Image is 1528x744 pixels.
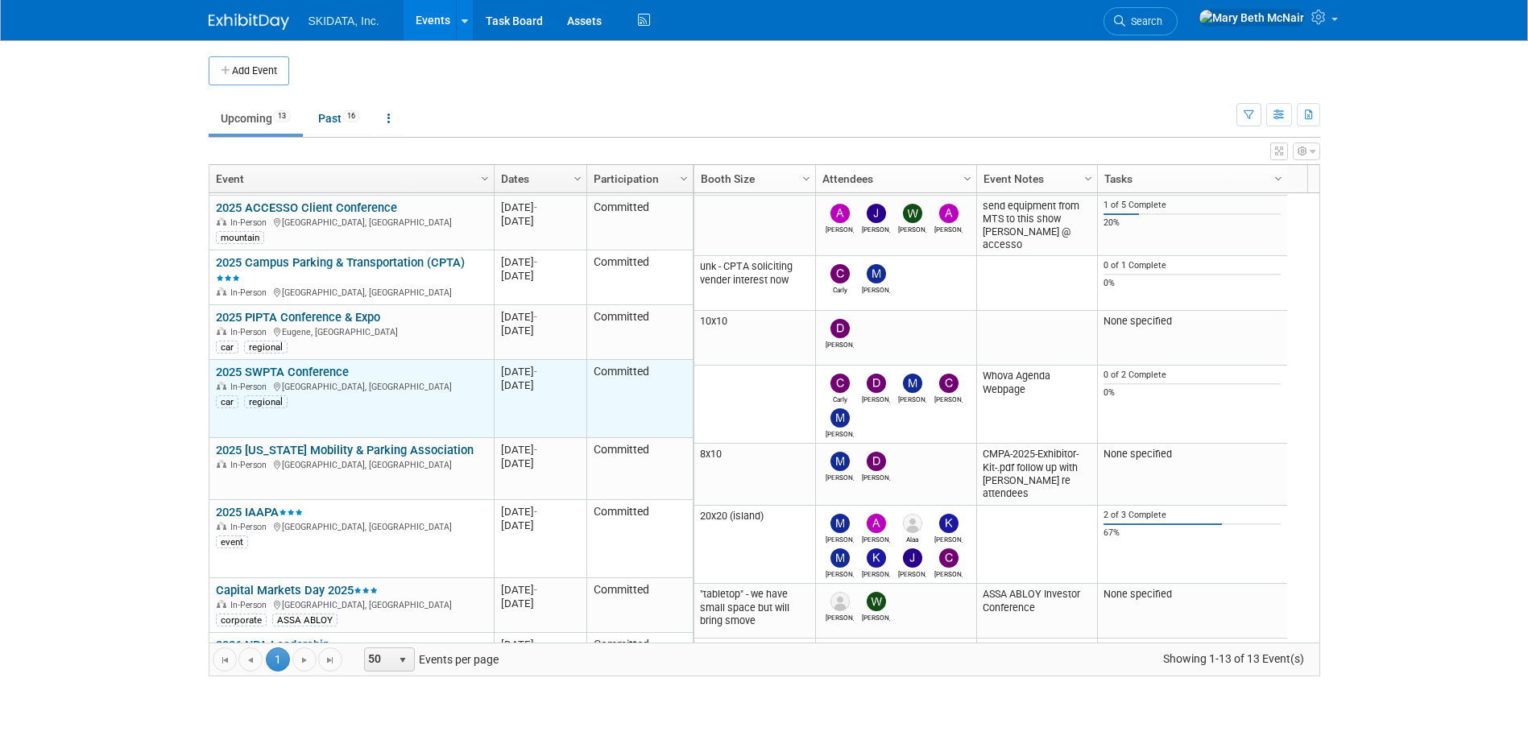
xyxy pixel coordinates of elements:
[217,460,226,468] img: In-Person Event
[701,165,805,192] a: Booth Size
[534,444,537,456] span: -
[934,568,963,578] div: Christopher Archer
[903,204,922,223] img: Wesley Martin
[501,269,579,283] div: [DATE]
[273,110,291,122] span: 13
[534,584,537,596] span: -
[216,583,378,597] a: Capital Markets Day 2025
[213,647,237,672] a: Go to the first page
[343,647,515,672] span: Events per page
[501,597,579,610] div: [DATE]
[976,366,1097,444] td: Whova Agenda Webpage
[476,165,494,189] a: Column Settings
[1104,217,1281,229] div: 20%
[230,217,271,228] span: In-Person
[244,395,288,408] div: regional
[830,319,850,338] img: Damon Kessler
[244,654,257,667] span: Go to the previous page
[826,283,854,294] div: Carly Jansen
[292,647,317,672] a: Go to the next page
[898,568,926,578] div: John Keefe
[586,305,693,360] td: Committed
[586,633,693,688] td: Committed
[826,611,854,622] div: Dave Luken
[308,14,379,27] span: SKIDATA, Inc.
[830,264,850,283] img: Carly Jansen
[230,382,271,392] span: In-Person
[694,584,815,639] td: "tabletop" - we have small space but will bring smove
[501,638,579,651] div: [DATE]
[976,584,1097,639] td: ASSA ABLOY Investor Conference
[586,250,693,305] td: Committed
[216,341,238,353] div: car
[266,647,290,672] span: 1
[830,374,850,393] img: Carly Jansen
[934,393,963,403] div: Christopher Archer
[830,204,850,223] img: Andy Shenberger
[365,648,392,671] span: 50
[478,172,491,185] span: Column Settings
[939,374,959,393] img: Christopher Archer
[534,366,537,378] span: -
[800,172,813,185] span: Column Settings
[216,457,487,471] div: [GEOGRAPHIC_DATA], [GEOGRAPHIC_DATA]
[826,568,854,578] div: Malloy Pohrer
[826,338,854,349] div: Damon Kessler
[501,457,579,470] div: [DATE]
[867,452,886,471] img: Damon Kessler
[826,428,854,438] div: Michael Ball
[501,310,579,324] div: [DATE]
[230,522,271,532] span: In-Person
[586,578,693,633] td: Committed
[586,196,693,250] td: Committed
[830,548,850,568] img: Malloy Pohrer
[216,519,487,533] div: [GEOGRAPHIC_DATA], [GEOGRAPHIC_DATA]
[862,471,890,482] div: Damon Kessler
[959,165,976,189] a: Column Settings
[569,165,586,189] a: Column Settings
[903,374,922,393] img: Malloy Pohrer
[217,382,226,390] img: In-Person Event
[217,600,226,608] img: In-Person Event
[1199,9,1305,27] img: Mary Beth McNair
[822,165,966,192] a: Attendees
[1104,200,1281,211] div: 1 of 5 Complete
[826,533,854,544] div: Michael Ball
[501,324,579,337] div: [DATE]
[216,443,474,457] a: 2025 [US_STATE] Mobility & Parking Association
[216,597,487,611] div: [GEOGRAPHIC_DATA], [GEOGRAPHIC_DATA]
[862,568,890,578] div: Kim Masoner
[218,654,231,667] span: Go to the first page
[230,327,271,337] span: In-Person
[934,533,963,544] div: Keith Lynch
[939,548,959,568] img: Christopher Archer
[534,201,537,213] span: -
[976,196,1097,257] td: send equipment from MTS to this show [PERSON_NAME] @ accesso
[862,223,890,234] div: John Keefe
[1104,370,1281,381] div: 0 of 2 Complete
[230,287,271,298] span: In-Person
[1104,278,1281,289] div: 0%
[217,287,226,296] img: In-Person Event
[830,514,850,533] img: Michael Ball
[216,535,248,548] div: event
[675,165,693,189] a: Column Settings
[694,311,815,366] td: 10x10
[571,172,584,185] span: Column Settings
[826,471,854,482] div: Malloy Pohrer
[862,611,890,622] div: Wesley Martin
[216,165,483,192] a: Event
[898,393,926,403] div: Malloy Pohrer
[209,14,289,30] img: ExhibitDay
[209,103,303,134] a: Upcoming13
[826,393,854,403] div: Carly Jansen
[501,365,579,378] div: [DATE]
[1104,7,1178,35] a: Search
[216,310,380,324] a: 2025 PIPTA Conference & Expo
[1104,260,1281,271] div: 0 of 1 Complete
[677,172,690,185] span: Column Settings
[586,360,693,438] td: Committed
[501,255,579,269] div: [DATE]
[867,514,886,533] img: Andy Shenberger
[694,444,815,506] td: 8x10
